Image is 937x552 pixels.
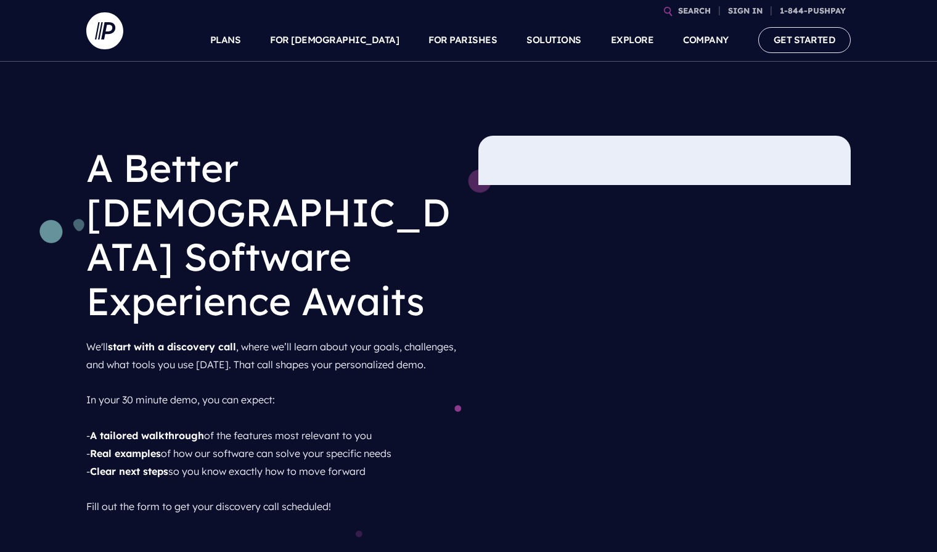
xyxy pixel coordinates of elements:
[270,19,399,62] a: FOR [DEMOGRAPHIC_DATA]
[86,136,459,333] h1: A Better [DEMOGRAPHIC_DATA] Software Experience Awaits
[210,19,241,62] a: PLANS
[683,19,729,62] a: COMPANY
[611,19,654,62] a: EXPLORE
[86,333,459,521] p: We'll , where we’ll learn about your goals, challenges, and what tools you use [DATE]. That call ...
[90,465,168,477] strong: Clear next steps
[526,19,581,62] a: SOLUTIONS
[90,429,204,442] strong: A tailored walkthrough
[428,19,497,62] a: FOR PARISHES
[108,340,236,353] strong: start with a discovery call
[758,27,851,52] a: GET STARTED
[90,447,161,459] strong: Real examples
